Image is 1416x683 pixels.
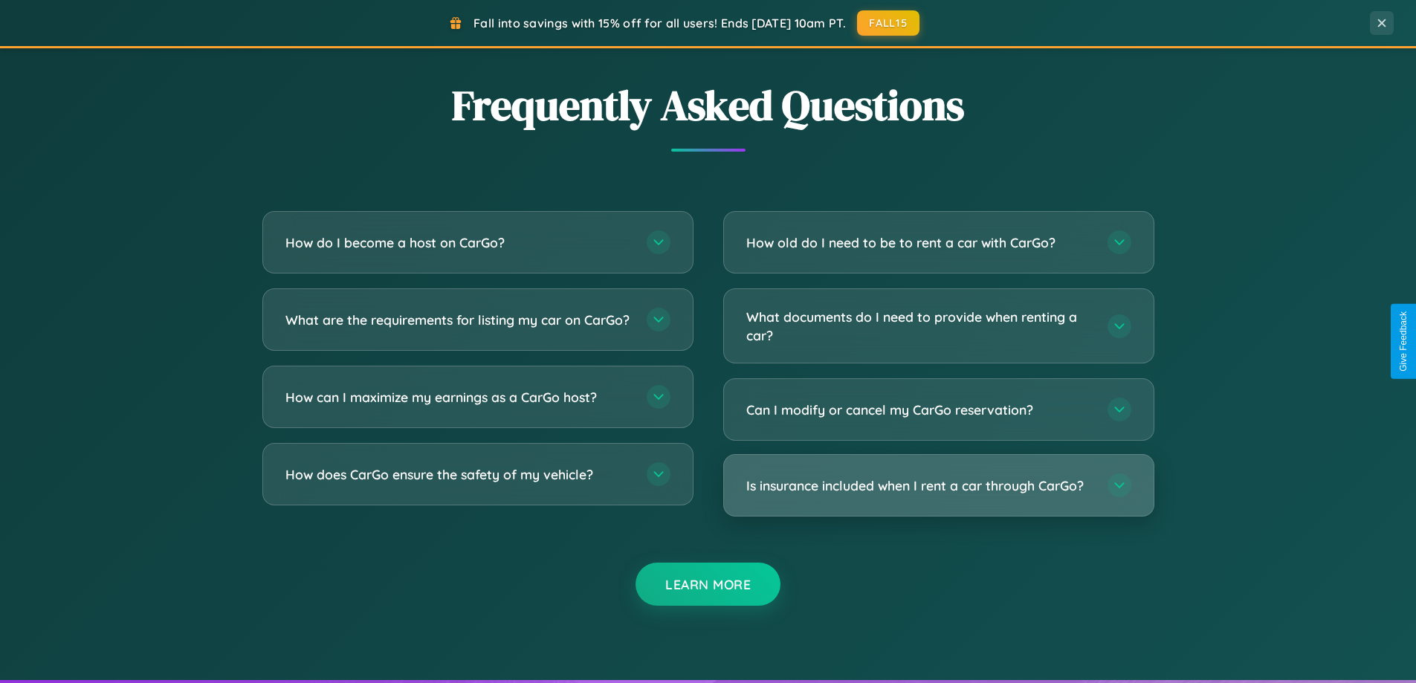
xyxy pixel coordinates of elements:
h2: Frequently Asked Questions [262,77,1154,134]
span: Fall into savings with 15% off for all users! Ends [DATE] 10am PT. [473,16,846,30]
h3: How does CarGo ensure the safety of my vehicle? [285,465,632,484]
div: Give Feedback [1398,311,1409,372]
button: FALL15 [857,10,919,36]
button: Learn More [636,563,780,606]
h3: How old do I need to be to rent a car with CarGo? [746,233,1093,252]
h3: Can I modify or cancel my CarGo reservation? [746,401,1093,419]
h3: Is insurance included when I rent a car through CarGo? [746,476,1093,495]
h3: What are the requirements for listing my car on CarGo? [285,311,632,329]
h3: How do I become a host on CarGo? [285,233,632,252]
h3: What documents do I need to provide when renting a car? [746,308,1093,344]
h3: How can I maximize my earnings as a CarGo host? [285,388,632,407]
